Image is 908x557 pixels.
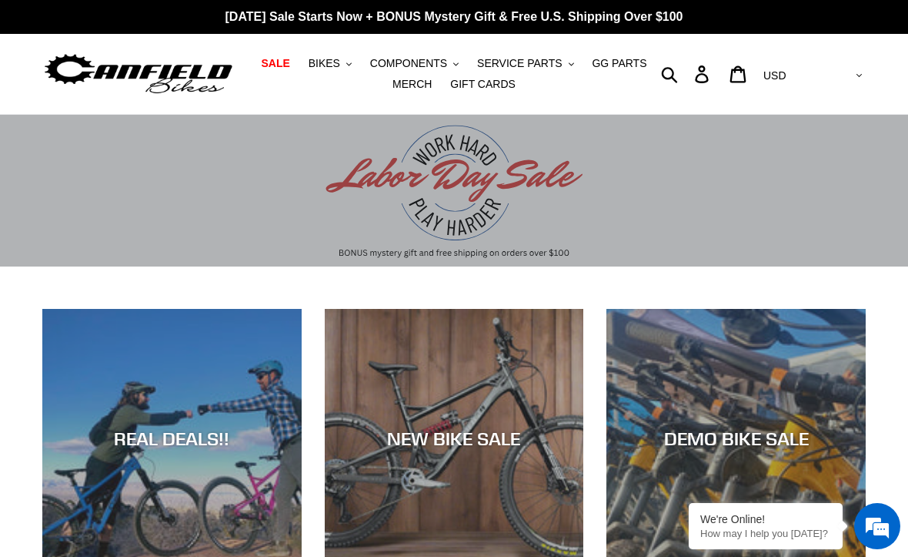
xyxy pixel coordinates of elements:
span: SERVICE PARTS [477,57,562,70]
span: GG PARTS [592,57,646,70]
a: GIFT CARDS [442,74,523,95]
button: COMPONENTS [362,53,466,74]
div: We're Online! [700,513,831,525]
span: GIFT CARDS [450,78,516,91]
a: SALE [253,53,297,74]
a: MERCH [385,74,439,95]
div: NEW BIKE SALE [325,428,584,450]
span: MERCH [392,78,432,91]
a: GG PARTS [584,53,654,74]
button: SERVICE PARTS [469,53,581,74]
span: BIKES [309,57,340,70]
span: SALE [261,57,289,70]
div: DEMO BIKE SALE [606,428,866,450]
span: COMPONENTS [370,57,447,70]
img: Canfield Bikes [42,50,235,99]
p: How may I help you today? [700,528,831,539]
button: BIKES [301,53,359,74]
div: REAL DEALS!! [42,428,302,450]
